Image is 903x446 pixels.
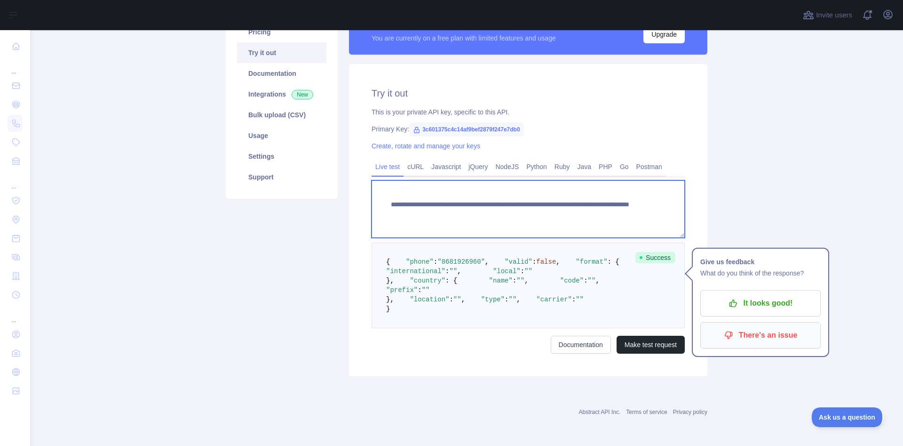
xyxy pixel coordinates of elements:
[532,258,536,266] span: :
[505,258,532,266] span: "valid"
[449,296,453,303] span: :
[237,84,326,105] a: Integrations New
[516,277,524,284] span: ""
[617,336,685,354] button: Make test request
[237,105,326,125] a: Bulk upload (CSV)
[556,258,560,266] span: ,
[673,409,707,415] a: Privacy policy
[372,159,404,174] a: Live test
[626,409,667,415] a: Terms of service
[372,142,480,150] a: Create, rotate and manage your keys
[481,296,505,303] span: "type"
[560,277,584,284] span: "code"
[521,268,524,275] span: :
[485,258,489,266] span: ,
[445,277,457,284] span: : {
[372,33,556,43] div: You are currently on a free plan with limited features and usage
[418,286,421,294] span: :
[8,305,23,324] div: ...
[595,277,599,284] span: ,
[509,296,517,303] span: ""
[410,277,445,284] span: "country"
[386,305,390,313] span: }
[434,258,437,266] span: :
[386,296,394,303] span: },
[608,258,619,266] span: : {
[237,22,326,42] a: Pricing
[404,159,428,174] a: cURL
[410,296,449,303] span: "location"
[523,159,551,174] a: Python
[491,159,523,174] a: NodeJS
[572,296,576,303] span: :
[237,125,326,146] a: Usage
[513,277,516,284] span: :
[643,25,685,43] button: Upgrade
[428,159,465,174] a: Javascript
[616,159,633,174] a: Go
[8,171,23,190] div: ...
[386,258,390,266] span: {
[801,8,854,23] button: Invite users
[633,159,666,174] a: Postman
[386,286,418,294] span: "prefix"
[574,159,595,174] a: Java
[453,296,461,303] span: ""
[700,256,821,268] h1: Give us feedback
[457,268,461,275] span: ,
[465,159,491,174] a: jQuery
[237,167,326,187] a: Support
[489,277,512,284] span: "name"
[386,277,394,284] span: },
[372,87,685,100] h2: Try it out
[536,296,572,303] span: "carrier"
[292,90,313,99] span: New
[812,407,884,427] iframe: Toggle Customer Support
[372,107,685,117] div: This is your private API key, specific to this API.
[237,42,326,63] a: Try it out
[816,10,852,21] span: Invite users
[406,258,434,266] span: "phone"
[237,63,326,84] a: Documentation
[516,296,520,303] span: ,
[588,277,596,284] span: ""
[237,146,326,167] a: Settings
[409,122,524,137] span: 3c601375c4c14af9bef2879f247e7db0
[461,296,465,303] span: ,
[493,268,521,275] span: "local"
[595,159,616,174] a: PHP
[445,268,449,275] span: :
[449,268,457,275] span: ""
[422,286,430,294] span: ""
[700,268,821,279] p: What do you think of the response?
[524,277,528,284] span: ,
[524,268,532,275] span: ""
[551,159,574,174] a: Ruby
[372,124,685,134] div: Primary Key:
[584,277,587,284] span: :
[505,296,508,303] span: :
[635,252,675,263] span: Success
[551,336,611,354] a: Documentation
[576,258,607,266] span: "format"
[579,409,621,415] a: Abstract API Inc.
[8,57,23,75] div: ...
[536,258,556,266] span: false
[386,268,445,275] span: "international"
[576,296,584,303] span: ""
[437,258,485,266] span: "8681926960"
